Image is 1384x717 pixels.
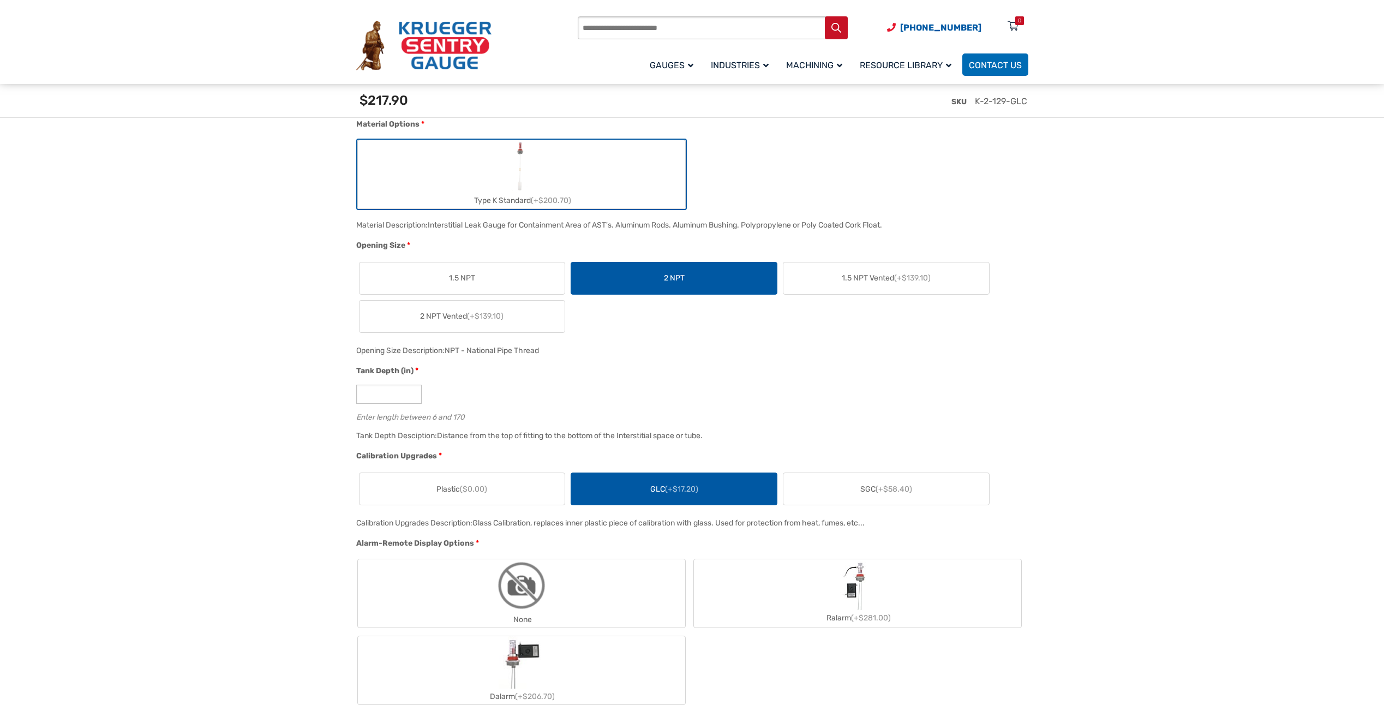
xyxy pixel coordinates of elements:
span: Resource Library [860,60,951,70]
span: [PHONE_NUMBER] [900,22,981,33]
span: Calibration Upgrades Description: [356,518,472,528]
a: Phone Number (920) 434-8860 [887,21,981,34]
span: GLC [650,483,698,495]
div: Enter length between 6 and 170 [356,410,1023,421]
span: Opening Size [356,241,405,250]
span: Tank Depth (in) [356,366,414,375]
a: Machining [780,52,853,77]
span: Gauges [650,60,693,70]
span: Material Description: [356,220,428,230]
a: Contact Us [962,53,1028,76]
span: (+$58.40) [876,485,912,494]
span: SGC [860,483,912,495]
span: Calibration Upgrades [356,451,437,461]
span: (+$139.10) [467,312,504,321]
div: Distance from the top of fitting to the bottom of the Interstitial space or tube. [437,431,703,440]
a: Resource Library [853,52,962,77]
span: Contact Us [969,60,1022,70]
span: (+$17.20) [665,485,698,494]
span: 2 NPT Vented [420,310,504,322]
div: Dalarm [358,689,685,704]
div: Ralarm [694,610,1021,626]
div: 0 [1018,16,1021,25]
span: Plastic [436,483,487,495]
a: Gauges [643,52,704,77]
abbr: required [407,240,410,251]
label: None [358,559,685,628]
span: 2 NPT [664,272,685,284]
span: K-2-129-GLC [975,96,1027,106]
span: (+$200.70) [531,196,571,205]
div: Interstitial Leak Gauge for Containment Area of AST's. Aluminum Rods. Aluminum Bushing. Polypropy... [428,220,882,230]
div: None [358,612,685,628]
span: Machining [786,60,842,70]
span: (+$206.70) [515,692,555,701]
a: Industries [704,52,780,77]
label: Type K Standard [358,140,685,208]
span: Opening Size Description: [356,346,445,355]
label: Ralarm [694,561,1021,626]
label: Dalarm [358,636,685,704]
div: Type K Standard [358,193,685,208]
img: Krueger Sentry Gauge [356,21,492,71]
span: 1.5 NPT Vented [842,272,931,284]
abbr: required [439,450,442,462]
span: Industries [711,60,769,70]
abbr: required [476,537,479,549]
span: (+$139.10) [894,273,931,283]
span: (+$281.00) [851,613,891,623]
span: Alarm-Remote Display Options [356,539,474,548]
div: NPT - National Pipe Thread [445,346,539,355]
abbr: required [415,365,418,377]
img: Leak Detection Gauge [511,140,532,193]
span: 1.5 NPT [449,272,475,284]
span: ($0.00) [460,485,487,494]
span: SKU [951,97,967,106]
div: Glass Calibration, replaces inner plastic piece of calibration with glass. Used for protection fr... [472,518,865,528]
span: Tank Depth Desciption: [356,431,437,440]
